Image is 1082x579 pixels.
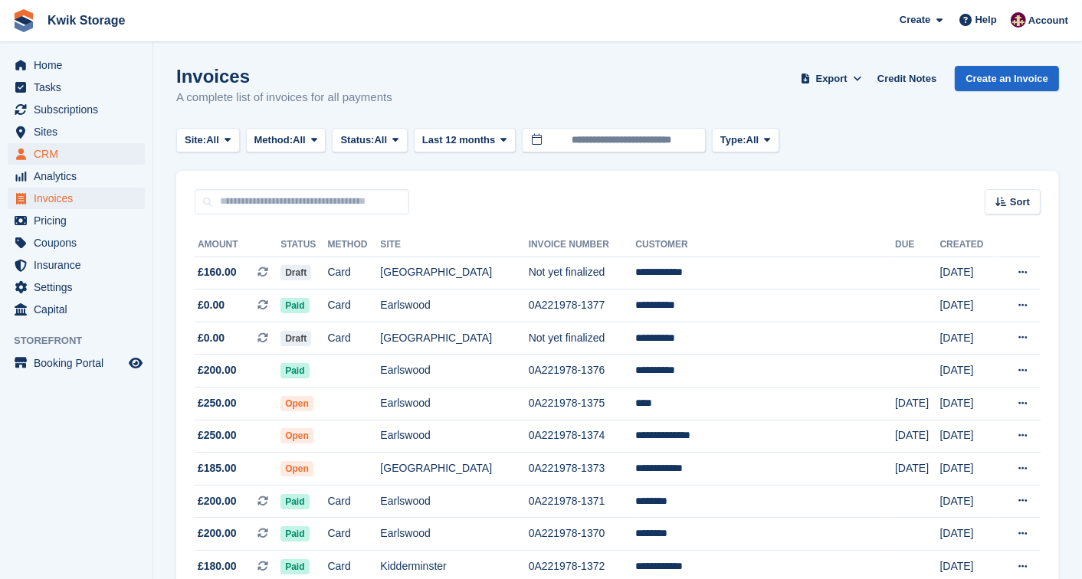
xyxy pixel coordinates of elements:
[280,233,327,257] th: Status
[895,453,939,486] td: [DATE]
[198,297,225,313] span: £0.00
[198,427,237,443] span: £250.00
[41,8,131,33] a: Kwik Storage
[422,132,495,148] span: Last 12 months
[529,453,636,486] td: 0A221978-1373
[940,453,998,486] td: [DATE]
[8,165,145,187] a: menu
[8,77,145,98] a: menu
[895,233,939,257] th: Due
[34,210,126,231] span: Pricing
[529,233,636,257] th: Invoice Number
[380,233,528,257] th: Site
[955,66,1059,91] a: Create an Invoice
[328,257,381,289] td: Card
[246,128,326,153] button: Method: All
[280,494,309,509] span: Paid
[940,518,998,551] td: [DATE]
[198,395,237,411] span: £250.00
[940,289,998,322] td: [DATE]
[816,71,848,87] span: Export
[280,461,313,476] span: Open
[206,132,219,148] span: All
[198,460,237,476] span: £185.00
[940,388,998,420] td: [DATE]
[328,485,381,518] td: Card
[340,132,374,148] span: Status:
[280,559,309,574] span: Paid
[529,388,636,420] td: 0A221978-1375
[8,54,145,76] a: menu
[529,420,636,453] td: 0A221978-1374
[900,12,930,28] span: Create
[380,518,528,551] td: Earlswood
[280,331,311,346] span: Draft
[798,66,865,91] button: Export
[8,121,145,142] a: menu
[34,276,126,298] span: Settings
[34,54,126,76] span: Home
[8,299,145,320] a: menu
[940,322,998,355] td: [DATE]
[895,420,939,453] td: [DATE]
[8,352,145,374] a: menu
[254,132,293,148] span: Method:
[176,128,240,153] button: Site: All
[195,233,280,257] th: Amount
[328,518,381,551] td: Card
[712,128,779,153] button: Type: All
[720,132,746,148] span: Type:
[34,299,126,320] span: Capital
[34,77,126,98] span: Tasks
[176,89,392,106] p: A complete list of invoices for all payments
[328,322,381,355] td: Card
[328,289,381,322] td: Card
[871,66,943,91] a: Credit Notes
[34,352,126,374] span: Booking Portal
[198,558,237,574] span: £180.00
[8,188,145,209] a: menu
[529,289,636,322] td: 0A221978-1377
[12,9,35,32] img: stora-icon-8386f47178a22dfd0bd8f6a31ec36ba5ce8667c1dd55bd0f319d3a0aa187defe.svg
[414,128,516,153] button: Last 12 months
[185,132,206,148] span: Site:
[8,254,145,276] a: menu
[34,232,126,254] span: Coupons
[940,257,998,289] td: [DATE]
[380,355,528,388] td: Earlswood
[1010,195,1030,210] span: Sort
[34,121,126,142] span: Sites
[380,420,528,453] td: Earlswood
[293,132,306,148] span: All
[375,132,388,148] span: All
[328,233,381,257] th: Method
[198,264,237,280] span: £160.00
[529,518,636,551] td: 0A221978-1370
[940,355,998,388] td: [DATE]
[380,388,528,420] td: Earlswood
[529,257,636,289] td: Not yet finalized
[280,396,313,411] span: Open
[940,485,998,518] td: [DATE]
[34,188,126,209] span: Invoices
[380,257,528,289] td: [GEOGRAPHIC_DATA]
[8,143,145,165] a: menu
[380,289,528,322] td: Earlswood
[895,388,939,420] td: [DATE]
[280,265,311,280] span: Draft
[198,525,237,541] span: £200.00
[8,276,145,298] a: menu
[529,355,636,388] td: 0A221978-1376
[529,485,636,518] td: 0A221978-1371
[975,12,997,28] span: Help
[126,354,145,372] a: Preview store
[529,322,636,355] td: Not yet finalized
[280,428,313,443] span: Open
[198,330,225,346] span: £0.00
[280,526,309,541] span: Paid
[8,210,145,231] a: menu
[8,99,145,120] a: menu
[635,233,895,257] th: Customer
[280,298,309,313] span: Paid
[34,254,126,276] span: Insurance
